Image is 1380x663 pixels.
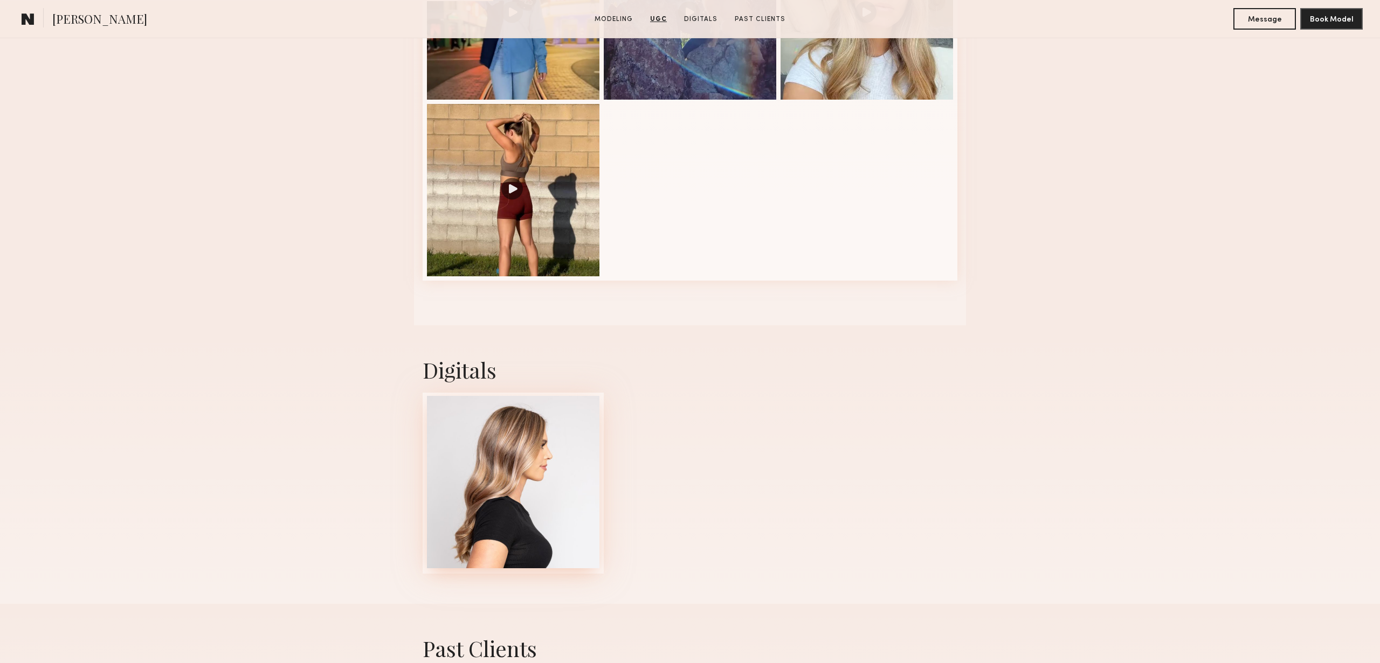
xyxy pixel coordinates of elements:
a: Past Clients [730,15,790,24]
div: Past Clients [423,634,957,662]
button: Message [1233,8,1296,30]
a: Book Model [1300,14,1363,23]
a: Digitals [680,15,722,24]
a: Modeling [590,15,637,24]
div: Digitals [423,355,957,384]
button: Book Model [1300,8,1363,30]
a: UGC [646,15,671,24]
span: [PERSON_NAME] [52,11,147,30]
